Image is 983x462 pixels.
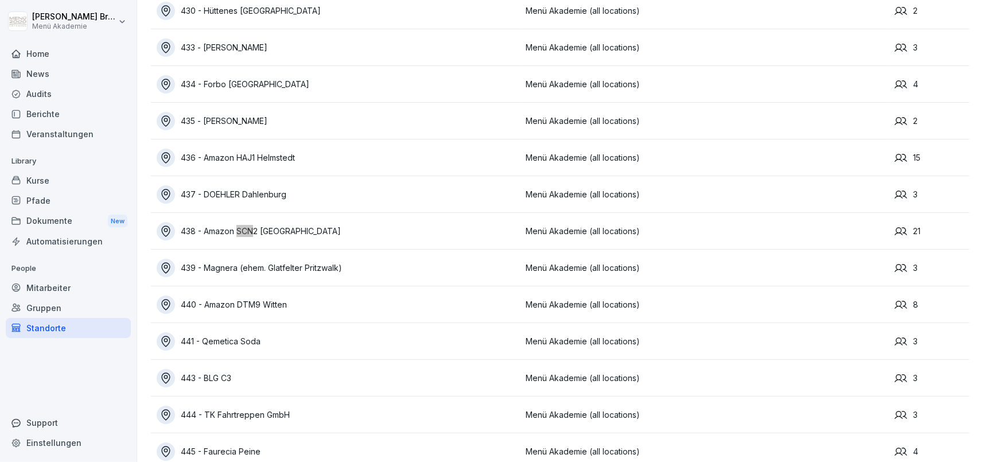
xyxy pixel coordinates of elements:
a: 436 - Amazon HAJ1 Helmstedt [157,149,520,167]
a: Home [6,44,131,64]
div: 4 [895,78,969,91]
a: Gruppen [6,298,131,318]
div: 2 [895,5,969,17]
td: Menü Akademie (all locations) [520,250,889,286]
a: 437 - DOEHLER Dahlenburg [157,185,520,204]
a: 445 - Faurecia Peine [157,442,520,461]
p: People [6,259,131,278]
a: Berichte [6,104,131,124]
div: Support [6,413,131,433]
div: 3 [895,262,969,274]
td: Menü Akademie (all locations) [520,323,889,360]
td: Menü Akademie (all locations) [520,397,889,433]
div: 3 [895,409,969,421]
a: 439 - Magnera (ehem. Glatfelter Pritzwalk) [157,259,520,277]
a: Automatisierungen [6,231,131,251]
td: Menü Akademie (all locations) [520,66,889,103]
a: 430 - Hüttenes [GEOGRAPHIC_DATA] [157,2,520,20]
p: [PERSON_NAME] Bruns [32,12,116,22]
a: 433 - [PERSON_NAME] [157,38,520,57]
div: 4 [895,445,969,458]
a: Veranstaltungen [6,124,131,144]
div: 21 [895,225,969,238]
p: Menü Akademie [32,22,116,30]
a: Standorte [6,318,131,338]
td: Menü Akademie (all locations) [520,29,889,66]
a: 435 - [PERSON_NAME] [157,112,520,130]
a: News [6,64,131,84]
div: New [108,215,127,228]
td: Menü Akademie (all locations) [520,103,889,139]
a: 441 - Qemetica Soda [157,332,520,351]
div: 3 [895,372,969,385]
div: 2 [895,115,969,127]
div: 3 [895,188,969,201]
a: 443 - BLG C3 [157,369,520,387]
a: Audits [6,84,131,104]
td: Menü Akademie (all locations) [520,176,889,213]
p: Library [6,152,131,170]
a: Einstellungen [6,433,131,453]
a: 438 - Amazon SCN2 [GEOGRAPHIC_DATA] [157,222,520,240]
div: Dokumente [6,211,131,232]
td: Menü Akademie (all locations) [520,139,889,176]
a: Mitarbeiter [6,278,131,298]
a: Kurse [6,170,131,191]
a: 444 - TK Fahrtreppen GmbH [157,406,520,424]
td: Menü Akademie (all locations) [520,286,889,323]
a: 440 - Amazon DTM9 Witten [157,296,520,314]
td: Menü Akademie (all locations) [520,213,889,250]
div: 3 [895,335,969,348]
a: DokumenteNew [6,211,131,232]
div: 8 [895,298,969,311]
div: 3 [895,41,969,54]
a: Pfade [6,191,131,211]
a: 434 - Forbo [GEOGRAPHIC_DATA] [157,75,520,94]
td: Menü Akademie (all locations) [520,360,889,397]
div: 15 [895,152,969,164]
